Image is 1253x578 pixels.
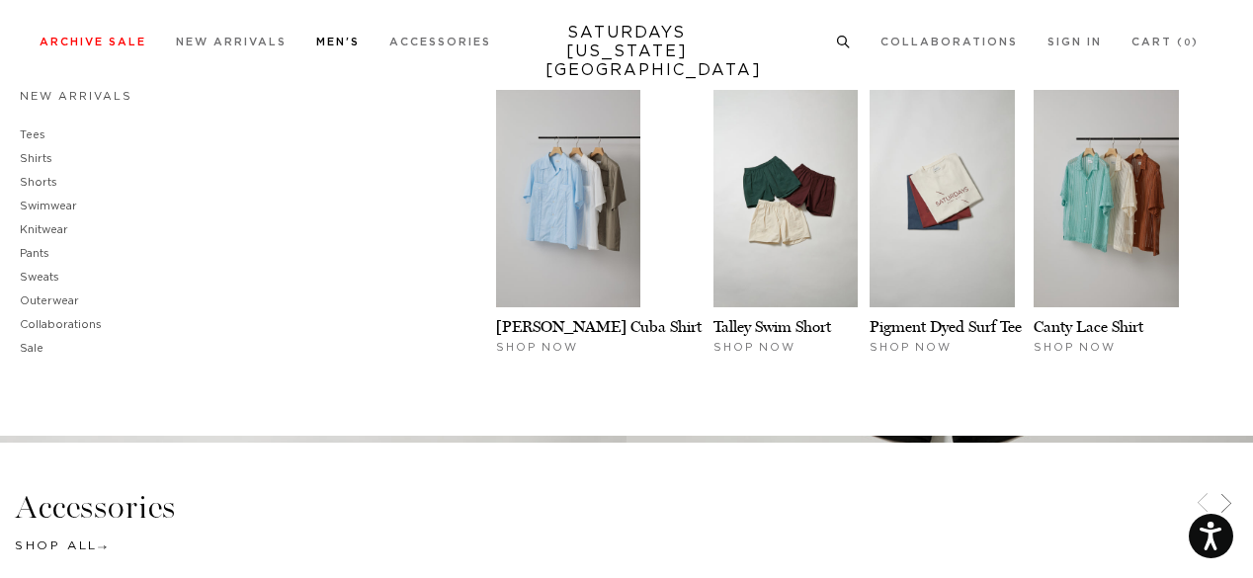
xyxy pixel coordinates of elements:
a: Collaborations [20,319,102,330]
a: Swimwear [20,201,77,211]
a: Shirts [20,153,52,164]
a: Outerwear [20,295,79,306]
a: Canty Lace Shirt [1034,317,1143,336]
a: Men's [316,37,360,47]
a: [PERSON_NAME] Cuba Shirt [496,317,702,336]
a: Pants [20,248,49,259]
a: Tees [20,129,45,140]
a: Archive Sale [40,37,146,47]
a: SATURDAYS[US_STATE][GEOGRAPHIC_DATA] [545,24,709,80]
a: Shorts [20,177,57,188]
a: Sweats [20,272,59,283]
a: Sale [20,343,43,354]
h3: Accessories [15,491,1238,524]
a: Cart (0) [1131,37,1199,47]
a: Collaborations [880,37,1018,47]
a: Pigment Dyed Surf Tee [870,317,1022,336]
a: Shop All [15,539,107,551]
a: Knitwear [20,224,68,235]
a: New Arrivals [176,37,287,47]
a: Talley Swim Short [713,317,831,336]
a: Sign In [1047,37,1102,47]
small: 0 [1184,39,1192,47]
a: New Arrivals [20,91,132,102]
a: Accessories [389,37,491,47]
